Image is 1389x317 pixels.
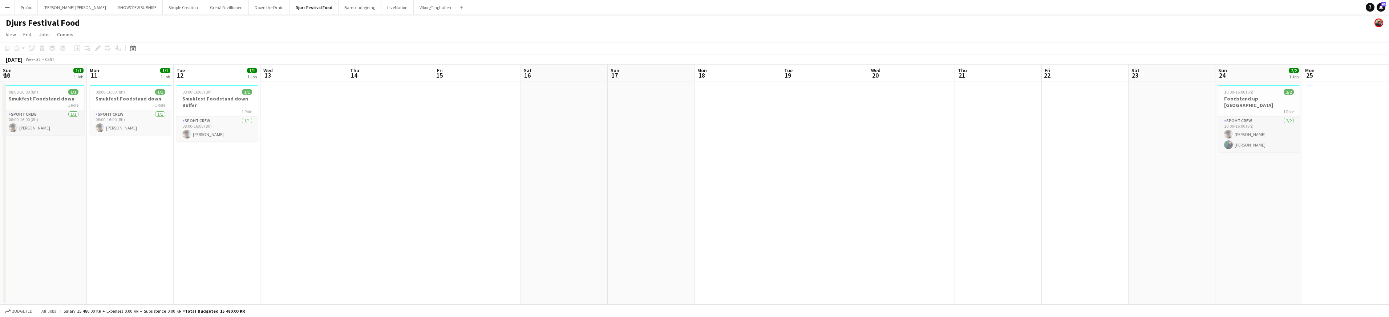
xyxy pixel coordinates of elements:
span: Mon [697,67,707,74]
app-card-role: Spoht Crew2/210:00-16:00 (6h)[PERSON_NAME][PERSON_NAME] [1218,117,1300,152]
span: 08:00-16:00 (8h) [182,89,212,95]
span: Fri [437,67,443,74]
span: Sun [1218,67,1227,74]
span: Edit [23,31,32,38]
app-user-avatar: Danny Tranekær [1374,18,1383,27]
span: 1 Role [68,102,78,108]
span: View [6,31,16,38]
span: 1/1 [160,68,170,73]
h3: Smukfest Foodstand down Buffer [177,95,258,108]
h1: Djurs Festival Food [6,17,80,28]
app-job-card: 08:00-16:00 (8h)1/1Smukfest Foodstand down1 RoleSpoht Crew1/108:00-16:00 (8h)[PERSON_NAME] [3,85,84,135]
span: Thu [350,67,359,74]
button: Djurs Festival Food [290,0,339,15]
span: 2/2 [1284,89,1294,95]
a: View [3,30,19,39]
span: Thu [958,67,967,74]
span: 23 [1130,71,1139,79]
span: Budgeted [12,309,33,314]
span: Week 32 [24,57,42,62]
h3: Foodstand up [GEOGRAPHIC_DATA] [1218,95,1300,108]
span: Wed [263,67,273,74]
span: Fri [1045,67,1050,74]
span: 1/1 [155,89,165,95]
div: 1 Job [1289,74,1299,79]
span: 17 [610,71,619,79]
app-card-role: Spoht Crew1/108:00-16:00 (8h)[PERSON_NAME] [3,110,84,135]
span: Mon [90,67,99,74]
span: 1/1 [73,68,84,73]
span: Tue [784,67,793,74]
span: 2/2 [1289,68,1299,73]
span: 1 Role [155,102,165,108]
span: Total Budgeted 15 480.00 KR [185,308,245,314]
app-job-card: 08:00-16:00 (8h)1/1Smukfest Foodstand down1 RoleSpoht Crew1/108:00-16:00 (8h)[PERSON_NAME] [90,85,171,135]
app-job-card: 10:00-16:00 (6h)2/2Foodstand up [GEOGRAPHIC_DATA]1 RoleSpoht Crew2/210:00-16:00 (6h)[PERSON_NAME]... [1218,85,1300,152]
app-job-card: 08:00-16:00 (8h)1/1Smukfest Foodstand down Buffer1 RoleSpoht Crew1/108:00-16:00 (8h)[PERSON_NAME] [177,85,258,141]
span: Wed [871,67,880,74]
span: Tue [177,67,185,74]
span: 21 [957,71,967,79]
span: 22 [1044,71,1050,79]
span: 16 [523,71,532,79]
span: 60 [1381,2,1386,7]
span: 1/1 [242,89,252,95]
span: Jobs [39,31,50,38]
span: Comms [57,31,73,38]
span: 1/1 [247,68,257,73]
span: 15 [436,71,443,79]
span: 18 [696,71,707,79]
div: 1 Job [74,74,83,79]
h3: Smukfest Foodstand down [90,95,171,102]
span: Sat [1131,67,1139,74]
app-card-role: Spoht Crew1/108:00-16:00 (8h)[PERSON_NAME] [90,110,171,135]
span: 08:00-16:00 (8h) [96,89,125,95]
button: [PERSON_NAME] [PERSON_NAME] [38,0,112,15]
a: 60 [1377,3,1385,12]
span: Sun [611,67,619,74]
span: 10 [2,71,12,79]
button: ViborgTinghallen [414,0,457,15]
span: 1 Role [1283,109,1294,114]
span: 08:00-16:00 (8h) [9,89,38,95]
a: Edit [20,30,35,39]
div: 1 Job [161,74,170,79]
span: Mon [1305,67,1315,74]
span: 14 [349,71,359,79]
button: Bambi udlejning [339,0,381,15]
span: 12 [175,71,185,79]
span: 20 [870,71,880,79]
div: Salary 15 480.00 KR + Expenses 0.00 KR + Subsistence 0.00 KR = [64,308,245,314]
button: Budgeted [4,307,34,315]
span: 25 [1304,71,1315,79]
h3: Smukfest Foodstand down [3,95,84,102]
div: CEST [45,57,54,62]
span: 10:00-16:00 (6h) [1224,89,1254,95]
button: Down the Drain [249,0,290,15]
span: Sat [524,67,532,74]
span: 19 [783,71,793,79]
span: All jobs [40,308,57,314]
button: Profox [15,0,38,15]
button: Simple Creation [163,0,204,15]
span: 11 [89,71,99,79]
div: [DATE] [6,56,23,63]
a: Comms [54,30,76,39]
span: Sun [3,67,12,74]
span: 1 Role [242,109,252,114]
div: 1 Job [247,74,257,79]
button: SHOWCREW SUBHIRE [112,0,163,15]
span: 1/1 [68,89,78,95]
a: Jobs [36,30,53,39]
button: Grenå Pavillionen [204,0,249,15]
span: 24 [1217,71,1227,79]
app-card-role: Spoht Crew1/108:00-16:00 (8h)[PERSON_NAME] [177,117,258,141]
button: LiveNation [381,0,414,15]
span: 13 [262,71,273,79]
